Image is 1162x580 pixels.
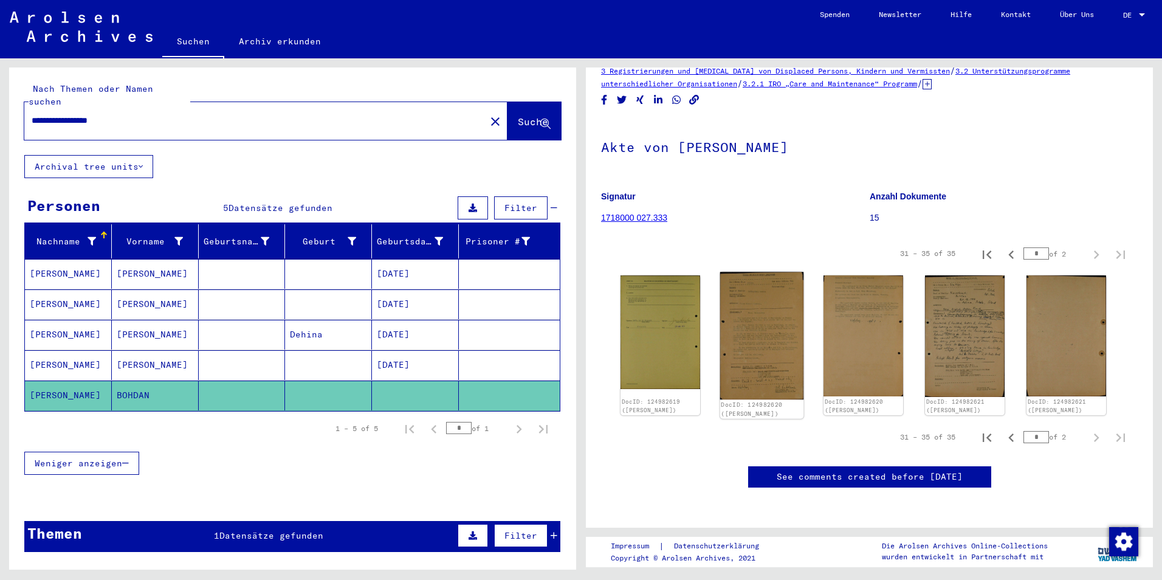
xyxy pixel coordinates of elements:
mat-cell: Dehina [285,320,372,350]
button: Share on Twitter [616,92,628,108]
p: 15 [870,212,1138,224]
img: 001.jpg [720,272,804,399]
span: DE [1123,11,1136,19]
mat-cell: [PERSON_NAME] [112,320,199,350]
span: Datensätze gefunden [229,202,332,213]
button: Share on Facebook [598,92,611,108]
div: Vorname [117,235,183,248]
div: Themen [27,522,82,544]
div: Personen [27,195,100,216]
button: Clear [483,109,507,133]
img: 002.jpg [823,275,903,396]
b: Anzahl Dokumente [870,192,946,201]
div: Geburt‏ [290,232,371,251]
span: / [950,65,955,76]
a: 1718000 027.333 [601,213,667,223]
div: Geburtsdatum [377,232,458,251]
button: Share on LinkedIn [652,92,665,108]
span: Datensätze gefunden [219,530,323,541]
mat-cell: [DATE] [372,289,459,319]
div: Geburt‏ [290,235,356,248]
mat-header-cell: Nachname [25,224,112,258]
div: Vorname [117,232,198,251]
button: Previous page [999,425,1023,449]
button: Filter [494,196,548,219]
button: Next page [1084,425,1109,449]
mat-label: Nach Themen oder Namen suchen [29,83,153,107]
span: / [737,78,743,89]
button: First page [397,416,422,441]
a: Archiv erkunden [224,27,335,56]
div: Nachname [30,235,96,248]
a: DocID: 124982620 ([PERSON_NAME]) [721,401,782,417]
img: 002.jpg [1026,275,1106,396]
div: of 1 [446,423,507,434]
b: Signatur [601,192,636,201]
a: Datenschutzerklärung [664,540,774,553]
mat-header-cell: Geburtsname [199,224,286,258]
button: Weniger anzeigen [24,452,139,475]
mat-cell: [PERSON_NAME] [25,350,112,380]
img: 004.jpg [621,275,700,389]
div: 1 – 5 of 5 [335,423,378,434]
a: See comments created before [DATE] [777,471,963,483]
a: 3 Registrierungen und [MEDICAL_DATA] von Displaced Persons, Kindern und Vermissten [601,66,950,75]
div: Geburtsname [204,232,285,251]
p: wurden entwickelt in Partnerschaft mit [882,551,1048,562]
a: DocID: 124982621 ([PERSON_NAME]) [926,398,985,413]
h1: Akte von [PERSON_NAME] [601,119,1138,173]
mat-cell: [DATE] [372,320,459,350]
mat-cell: [PERSON_NAME] [25,320,112,350]
button: Last page [1109,425,1133,449]
div: Nachname [30,232,111,251]
button: Share on WhatsApp [670,92,683,108]
mat-cell: [DATE] [372,259,459,289]
button: Share on Xing [634,92,647,108]
p: Die Arolsen Archives Online-Collections [882,540,1048,551]
span: Filter [504,530,537,541]
div: of 2 [1023,431,1084,443]
span: Weniger anzeigen [35,458,122,469]
a: Impressum [611,540,659,553]
mat-cell: [PERSON_NAME] [25,381,112,410]
div: Geburtsname [204,235,270,248]
img: 001.jpg [925,275,1005,397]
button: Previous page [999,241,1023,266]
span: / [917,78,923,89]
div: Prisoner # [464,235,530,248]
img: yv_logo.png [1095,536,1141,567]
button: Next page [507,416,531,441]
p: Copyright © Arolsen Archives, 2021 [611,553,774,564]
button: Next page [1084,241,1109,266]
mat-cell: [PERSON_NAME] [112,289,199,319]
button: Last page [531,416,555,441]
mat-cell: [PERSON_NAME] [112,259,199,289]
img: Zustimmung ändern [1109,527,1138,556]
div: 31 – 35 of 35 [900,432,955,443]
mat-header-cell: Prisoner # [459,224,560,258]
div: | [611,540,774,553]
button: Previous page [422,416,446,441]
mat-cell: [PERSON_NAME] [112,350,199,380]
span: 1 [214,530,219,541]
a: Suchen [162,27,224,58]
button: Last page [1109,241,1133,266]
button: Suche [507,102,561,140]
mat-header-cell: Geburt‏ [285,224,372,258]
a: DocID: 124982620 ([PERSON_NAME]) [825,398,883,413]
a: DocID: 124982619 ([PERSON_NAME]) [622,398,680,413]
div: Zustimmung ändern [1109,526,1138,556]
mat-header-cell: Geburtsdatum [372,224,459,258]
mat-cell: [DATE] [372,350,459,380]
button: Copy link [688,92,701,108]
button: Archival tree units [24,155,153,178]
mat-cell: [PERSON_NAME] [25,289,112,319]
span: 5 [223,202,229,213]
mat-icon: close [488,114,503,129]
button: First page [975,425,999,449]
img: Arolsen_neg.svg [10,12,153,42]
a: 3.2.1 IRO „Care and Maintenance“ Programm [743,79,917,88]
div: Prisoner # [464,232,545,251]
span: Suche [518,116,548,128]
div: of 2 [1023,248,1084,260]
